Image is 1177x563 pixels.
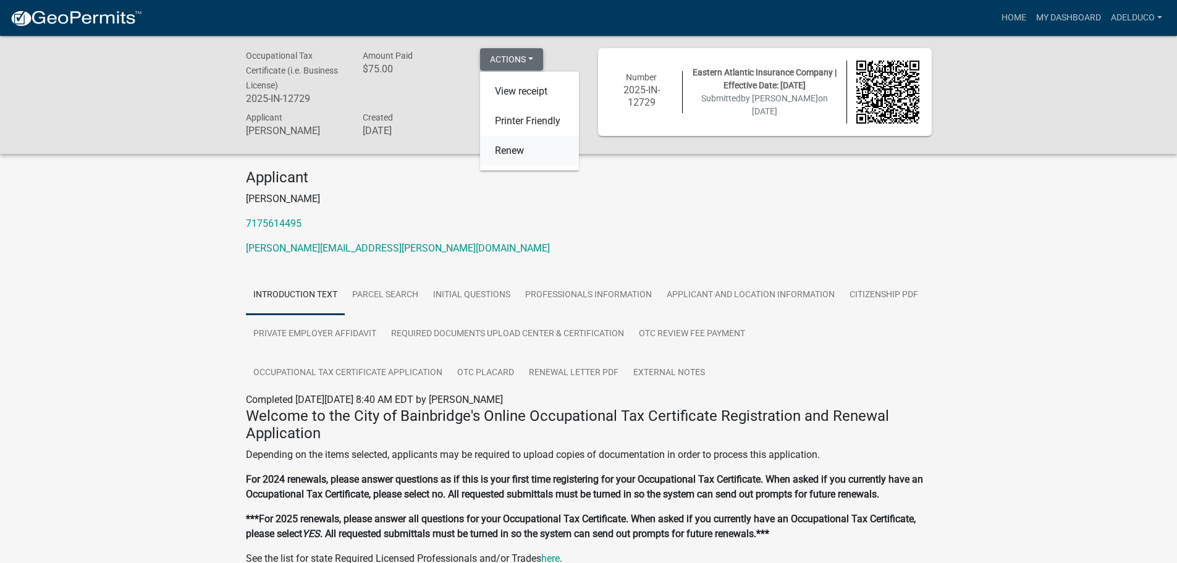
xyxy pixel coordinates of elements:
[741,93,818,103] span: by [PERSON_NAME]
[246,407,932,443] h4: Welcome to the City of Bainbridge's Online Occupational Tax Certificate Registration and Renewal ...
[302,528,320,540] strong: YES
[363,51,413,61] span: Amount Paid
[480,77,579,106] a: View receipt
[246,394,503,405] span: Completed [DATE][DATE] 8:40 AM EDT by [PERSON_NAME]
[518,276,659,315] a: Professionals Information
[246,353,450,393] a: Occupational Tax Certificate Application
[363,125,462,137] h6: [DATE]
[363,63,462,75] h6: $75.00
[246,315,384,354] a: Private Employer Affidavit
[631,315,753,354] a: OTC Review Fee Payment
[521,353,626,393] a: Renewal Letter PDF
[345,276,426,315] a: Parcel search
[626,353,712,393] a: External Notes
[246,447,932,462] p: Depending on the items selected, applicants may be required to upload copies of documentation in ...
[626,72,657,82] span: Number
[246,93,345,104] h6: 2025-IN-12729
[480,136,579,166] a: Renew
[450,353,521,393] a: OTC Placard
[480,72,579,171] div: Actions
[246,169,932,187] h4: Applicant
[246,218,302,229] a: 7175614495
[480,48,543,70] button: Actions
[701,93,828,116] span: Submitted on [DATE]
[246,192,932,206] p: [PERSON_NAME]
[246,513,916,540] strong: ***For 2025 renewals, please answer all questions for your Occupational Tax Certificate. When ask...
[246,473,923,500] strong: For 2024 renewals, please answer questions as if this is your first time registering for your Occ...
[842,276,926,315] a: Citizenship PDF
[246,242,550,254] a: [PERSON_NAME][EMAIL_ADDRESS][PERSON_NAME][DOMAIN_NAME]
[246,276,345,315] a: Introduction Text
[246,51,338,90] span: Occupational Tax Certificate (i.e. Business License)
[363,112,393,122] span: Created
[1031,6,1106,30] a: My Dashboard
[1106,6,1167,30] a: adelduco
[693,67,837,90] span: Eastern Atlantic Insurance Company | Effective Date: [DATE]
[659,276,842,315] a: Applicant and Location Information
[997,6,1031,30] a: Home
[384,315,631,354] a: Required Documents Upload Center & Certification
[320,528,769,540] strong: . All requested submittals must be turned in so the system can send out prompts for future renewa...
[856,61,919,124] img: QR code
[246,112,282,122] span: Applicant
[480,106,579,136] a: Printer Friendly
[426,276,518,315] a: Initial Questions
[610,84,673,108] h6: 2025-IN-12729
[246,125,345,137] h6: [PERSON_NAME]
